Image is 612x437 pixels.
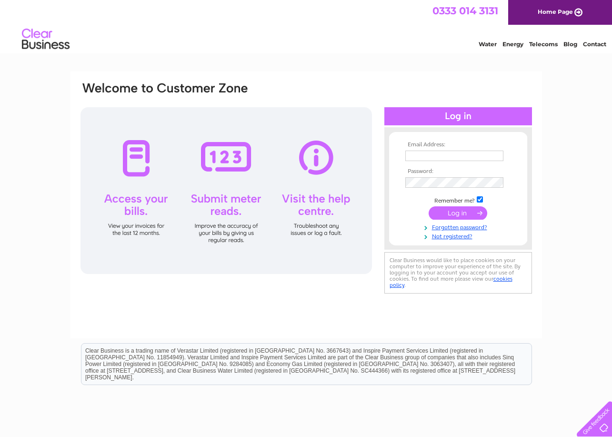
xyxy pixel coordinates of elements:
[502,41,523,48] a: Energy
[403,195,513,204] td: Remember me?
[479,41,497,48] a: Water
[81,5,532,46] div: Clear Business is a trading name of Verastar Limited (registered in [GEOGRAPHIC_DATA] No. 3667643...
[563,41,577,48] a: Blog
[405,231,513,240] a: Not registered?
[403,168,513,175] th: Password:
[529,41,558,48] a: Telecoms
[390,275,512,288] a: cookies policy
[583,41,606,48] a: Contact
[403,142,513,148] th: Email Address:
[384,252,532,294] div: Clear Business would like to place cookies on your computer to improve your experience of the sit...
[405,222,513,231] a: Forgotten password?
[21,25,70,54] img: logo.png
[432,5,498,17] a: 0333 014 3131
[429,206,487,220] input: Submit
